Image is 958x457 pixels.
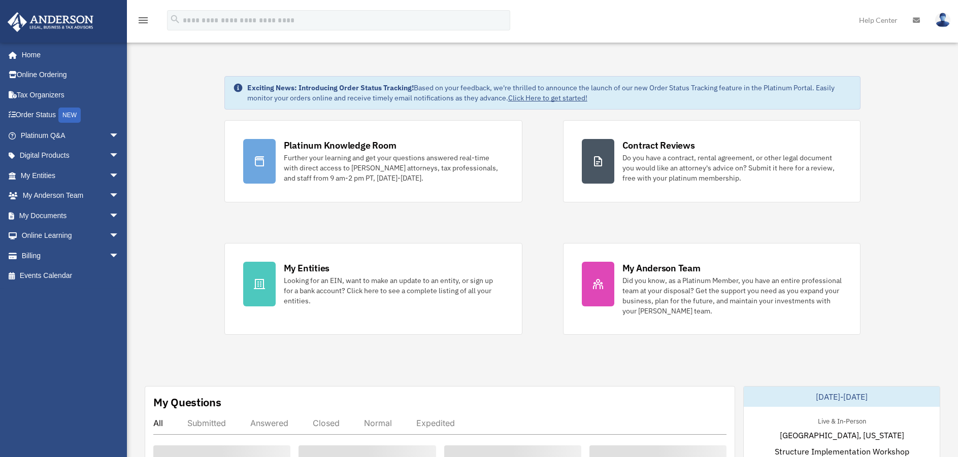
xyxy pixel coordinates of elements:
a: Click Here to get started! [508,93,587,102]
div: Normal [364,418,392,428]
div: Submitted [187,418,226,428]
div: Contract Reviews [622,139,695,152]
a: Platinum Q&Aarrow_drop_down [7,125,135,146]
a: Events Calendar [7,266,135,286]
a: My Documentsarrow_drop_down [7,205,135,226]
div: Live & In-Person [810,415,874,426]
a: Digital Productsarrow_drop_down [7,146,135,166]
img: Anderson Advisors Platinum Portal [5,12,96,32]
a: Platinum Knowledge Room Further your learning and get your questions answered real-time with dire... [224,120,522,202]
i: menu [137,14,149,26]
a: Home [7,45,129,65]
a: Contract Reviews Do you have a contract, rental agreement, or other legal document you would like... [563,120,861,202]
div: My Questions [153,395,221,410]
span: arrow_drop_down [109,125,129,146]
strong: Exciting News: Introducing Order Status Tracking! [247,83,414,92]
img: User Pic [935,13,950,27]
div: Answered [250,418,288,428]
div: All [153,418,163,428]
div: Did you know, as a Platinum Member, you have an entire professional team at your disposal? Get th... [622,275,842,316]
div: NEW [58,108,81,123]
a: menu [137,18,149,26]
a: My Entities Looking for an EIN, want to make an update to an entity, or sign up for a bank accoun... [224,243,522,335]
i: search [170,14,181,25]
span: arrow_drop_down [109,226,129,247]
a: Billingarrow_drop_down [7,245,135,266]
div: Looking for an EIN, want to make an update to an entity, or sign up for a bank account? Click her... [284,275,504,306]
a: My Anderson Team Did you know, as a Platinum Member, you have an entire professional team at your... [563,243,861,335]
span: arrow_drop_down [109,165,129,186]
span: [GEOGRAPHIC_DATA], [US_STATE] [780,429,904,441]
a: Tax Organizers [7,85,135,105]
div: Closed [313,418,340,428]
span: arrow_drop_down [109,146,129,166]
div: Do you have a contract, rental agreement, or other legal document you would like an attorney's ad... [622,153,842,183]
div: My Anderson Team [622,262,701,274]
a: My Entitiesarrow_drop_down [7,165,135,186]
a: My Anderson Teamarrow_drop_down [7,186,135,206]
div: Based on your feedback, we're thrilled to announce the launch of our new Order Status Tracking fe... [247,83,852,103]
a: Order StatusNEW [7,105,135,126]
div: Further your learning and get your questions answered real-time with direct access to [PERSON_NAM... [284,153,504,183]
a: Online Ordering [7,65,135,85]
span: arrow_drop_down [109,245,129,266]
div: Expedited [416,418,455,428]
div: [DATE]-[DATE] [744,386,940,407]
span: arrow_drop_down [109,186,129,206]
span: arrow_drop_down [109,205,129,226]
a: Online Learningarrow_drop_down [7,226,135,246]
div: Platinum Knowledge Room [284,139,397,152]
div: My Entities [284,262,329,274]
